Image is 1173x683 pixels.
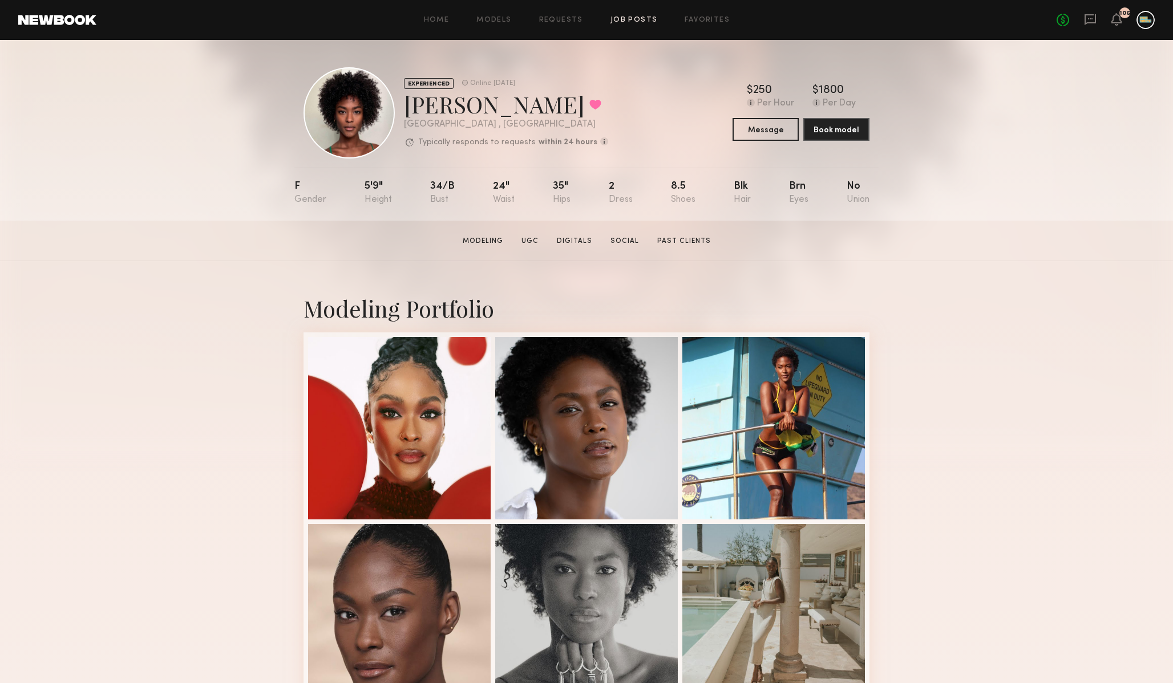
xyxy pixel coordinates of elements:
[812,85,819,96] div: $
[685,17,730,24] a: Favorites
[493,181,515,205] div: 24"
[823,99,856,109] div: Per Day
[609,181,633,205] div: 2
[458,236,508,246] a: Modeling
[753,85,772,96] div: 250
[404,78,454,89] div: EXPERIENCED
[734,181,751,205] div: Blk
[404,89,608,119] div: [PERSON_NAME]
[1119,10,1130,17] div: 106
[430,181,455,205] div: 34/b
[819,85,844,96] div: 1800
[789,181,808,205] div: Brn
[803,118,869,141] button: Book model
[552,236,597,246] a: Digitals
[653,236,715,246] a: Past Clients
[847,181,869,205] div: No
[610,17,658,24] a: Job Posts
[517,236,543,246] a: UGC
[365,181,392,205] div: 5'9"
[553,181,571,205] div: 35"
[304,293,869,323] div: Modeling Portfolio
[476,17,511,24] a: Models
[404,120,608,129] div: [GEOGRAPHIC_DATA] , [GEOGRAPHIC_DATA]
[294,181,326,205] div: F
[539,17,583,24] a: Requests
[671,181,695,205] div: 8.5
[470,80,515,87] div: Online [DATE]
[747,85,753,96] div: $
[539,139,597,147] b: within 24 hours
[757,99,794,109] div: Per Hour
[418,139,536,147] p: Typically responds to requests
[424,17,450,24] a: Home
[733,118,799,141] button: Message
[606,236,644,246] a: Social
